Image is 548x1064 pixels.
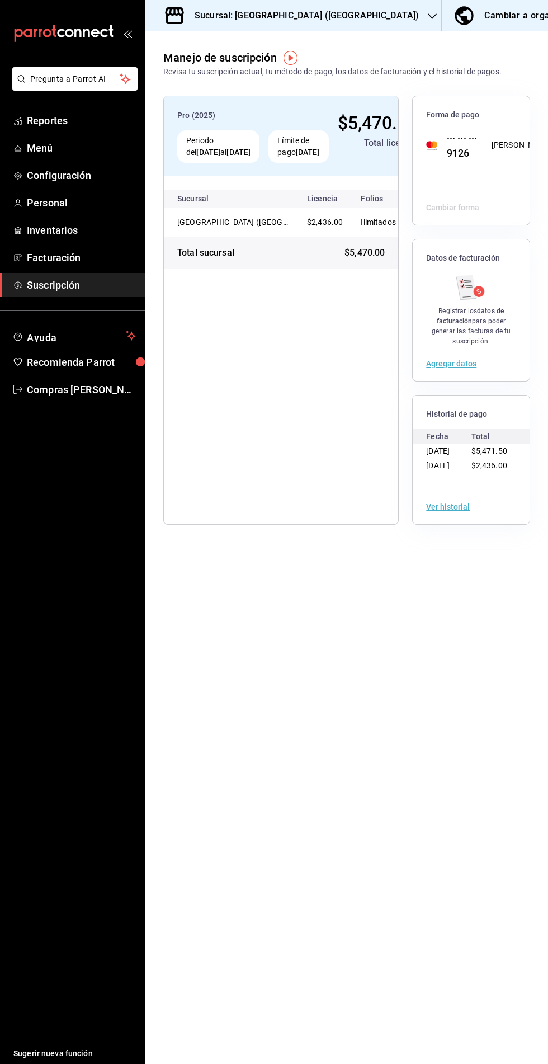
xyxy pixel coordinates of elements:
[27,277,136,293] span: Suscripción
[426,306,516,346] div: Registrar los para poder generar las facturas de tu suscripción.
[352,208,405,237] td: Ilimitados
[27,382,136,397] span: Compras [PERSON_NAME]
[177,194,239,203] div: Sucursal
[471,461,507,470] span: $2,436.00
[268,130,328,163] div: Límite de pago
[163,66,502,78] div: Revisa tu suscripción actual, tu método de pago, los datos de facturación y el historial de pagos.
[471,446,507,455] span: $5,471.50
[426,360,476,368] button: Agregar datos
[12,67,138,91] button: Pregunta a Parrot AI
[344,246,385,260] span: $5,470.00
[284,51,297,65] img: Tooltip marker
[426,409,516,420] span: Historial de pago
[27,355,136,370] span: Recomienda Parrot
[471,429,516,444] div: Total
[226,148,251,157] strong: [DATE]
[196,148,220,157] strong: [DATE]
[437,307,504,325] strong: datos de facturación
[13,1048,136,1060] span: Sugerir nueva función
[177,110,329,121] div: Pro (2025)
[27,223,136,238] span: Inventarios
[27,113,136,128] span: Reportes
[8,81,138,93] a: Pregunta a Parrot AI
[438,130,478,161] div: ··· ··· ··· 9126
[426,429,471,444] div: Fecha
[298,190,352,208] th: Licencia
[163,49,277,66] div: Manejo de suscripción
[27,195,136,210] span: Personal
[177,246,234,260] div: Total sucursal
[27,329,121,342] span: Ayuda
[27,250,136,265] span: Facturación
[352,190,405,208] th: Folios
[177,216,289,228] div: Tripton (Sinaloa)
[186,9,419,22] h3: Sucursal: [GEOGRAPHIC_DATA] ([GEOGRAPHIC_DATA])
[338,112,418,134] span: $5,470.00
[426,458,471,473] div: [DATE]
[27,140,136,156] span: Menú
[307,218,343,227] span: $2,436.00
[426,204,479,211] button: Cambiar forma
[338,136,418,150] div: Total licencia
[177,130,259,163] div: Periodo del al
[426,110,516,120] span: Forma de pago
[177,216,289,228] div: [GEOGRAPHIC_DATA] ([GEOGRAPHIC_DATA])
[426,444,471,458] div: [DATE]
[296,148,320,157] strong: [DATE]
[30,73,120,85] span: Pregunta a Parrot AI
[27,168,136,183] span: Configuración
[426,253,516,263] span: Datos de facturación
[123,29,132,38] button: open_drawer_menu
[426,503,470,511] button: Ver historial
